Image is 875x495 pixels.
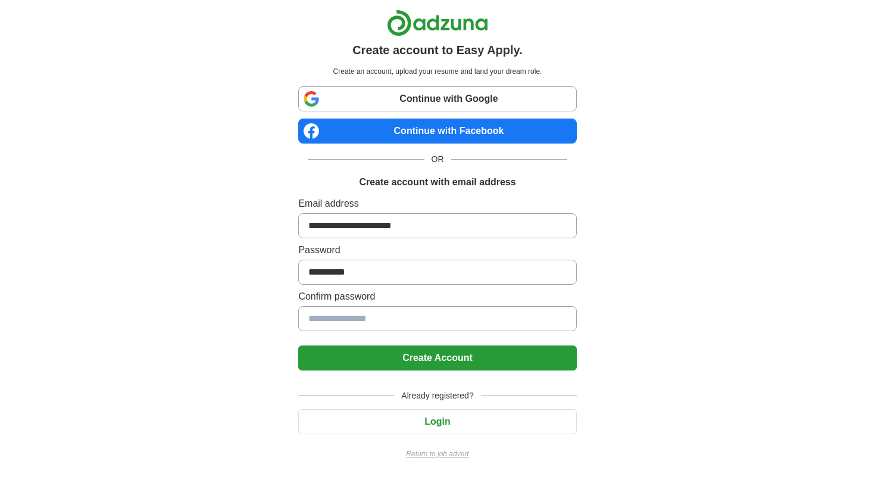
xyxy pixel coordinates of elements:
[298,243,576,257] label: Password
[298,409,576,434] button: Login
[298,416,576,426] a: Login
[298,449,576,459] a: Return to job advert
[424,153,451,166] span: OR
[359,175,515,189] h1: Create account with email address
[298,345,576,371] button: Create Account
[298,289,576,304] label: Confirm password
[394,390,480,402] span: Already registered?
[298,197,576,211] label: Email address
[387,10,488,36] img: Adzuna logo
[298,119,576,144] a: Continue with Facebook
[352,41,523,59] h1: Create account to Easy Apply.
[298,86,576,111] a: Continue with Google
[301,66,574,77] p: Create an account, upload your resume and land your dream role.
